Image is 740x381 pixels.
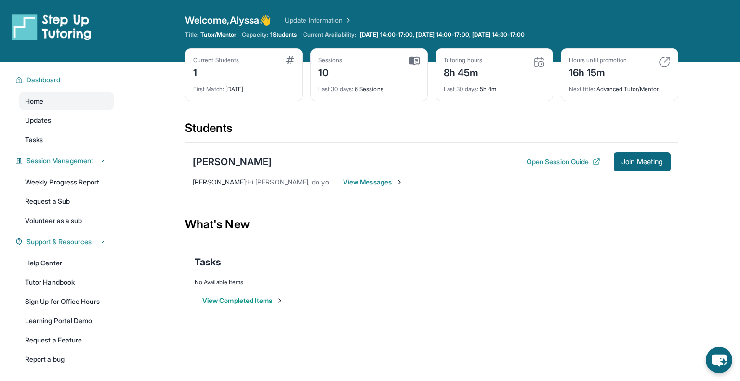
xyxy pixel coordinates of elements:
span: 1 Students [270,31,297,39]
button: Open Session Guide [527,157,600,167]
a: Updates [19,112,114,129]
img: card [409,56,420,65]
button: View Completed Items [202,296,284,305]
span: Tasks [25,135,43,145]
img: Chevron-Right [396,178,403,186]
div: [DATE] [193,79,294,93]
div: What's New [185,203,678,246]
span: Title: [185,31,198,39]
div: Students [185,120,678,142]
a: Learning Portal Demo [19,312,114,329]
button: Support & Resources [23,237,108,247]
a: Sign Up for Office Hours [19,293,114,310]
div: Hours until promotion [569,56,627,64]
span: Next title : [569,85,595,92]
span: Capacity: [242,31,268,39]
span: Updates [25,116,52,125]
button: Join Meeting [614,152,671,171]
div: 8h 45m [444,64,482,79]
img: Chevron Right [343,15,352,25]
img: card [533,56,545,68]
img: card [286,56,294,64]
a: Request a Sub [19,193,114,210]
a: Volunteer as a sub [19,212,114,229]
div: 10 [318,64,343,79]
button: Dashboard [23,75,108,85]
span: View Messages [343,177,403,187]
span: Support & Resources [26,237,92,247]
img: card [659,56,670,68]
img: logo [12,13,92,40]
span: [DATE] 14:00-17:00, [DATE] 14:00-17:00, [DATE] 14:30-17:00 [360,31,525,39]
span: Tutor/Mentor [200,31,236,39]
button: chat-button [706,347,732,373]
span: Home [25,96,43,106]
a: Help Center [19,254,114,272]
span: [PERSON_NAME] : [193,178,247,186]
div: [PERSON_NAME] [193,155,272,169]
span: Last 30 days : [318,85,353,92]
span: First Match : [193,85,224,92]
span: Tasks [195,255,221,269]
div: Advanced Tutor/Mentor [569,79,670,93]
div: 16h 15m [569,64,627,79]
a: Tasks [19,131,114,148]
span: Dashboard [26,75,61,85]
a: Weekly Progress Report [19,173,114,191]
span: Welcome, Alyssa 👋 [185,13,271,27]
a: Report a bug [19,351,114,368]
a: Update Information [285,15,352,25]
div: 6 Sessions [318,79,420,93]
span: Last 30 days : [444,85,478,92]
div: Current Students [193,56,239,64]
button: Session Management [23,156,108,166]
a: Home [19,92,114,110]
div: No Available Items [195,278,669,286]
div: 5h 4m [444,79,545,93]
span: Current Availability: [303,31,356,39]
a: Tutor Handbook [19,274,114,291]
div: Sessions [318,56,343,64]
div: 1 [193,64,239,79]
a: [DATE] 14:00-17:00, [DATE] 14:00-17:00, [DATE] 14:30-17:00 [358,31,527,39]
div: Tutoring hours [444,56,482,64]
span: Hi [PERSON_NAME], do you mind working on this sheet with [PERSON_NAME] [DATE]? [247,178,513,186]
span: Join Meeting [621,159,663,165]
a: Request a Feature [19,331,114,349]
span: Session Management [26,156,93,166]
